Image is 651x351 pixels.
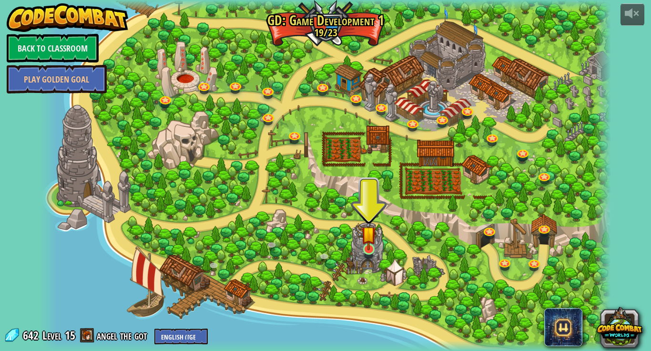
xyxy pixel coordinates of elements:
a: Play Golden Goal [7,65,107,93]
span: Level [42,328,61,343]
img: level-banner-started.png [361,217,376,250]
img: CodeCombat - Learn how to code by playing a game [7,3,129,32]
a: angel the got [97,328,150,343]
span: 642 [23,328,41,343]
button: Adjust volume [620,3,644,26]
a: Back to Classroom [7,34,99,62]
span: 15 [65,328,75,343]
